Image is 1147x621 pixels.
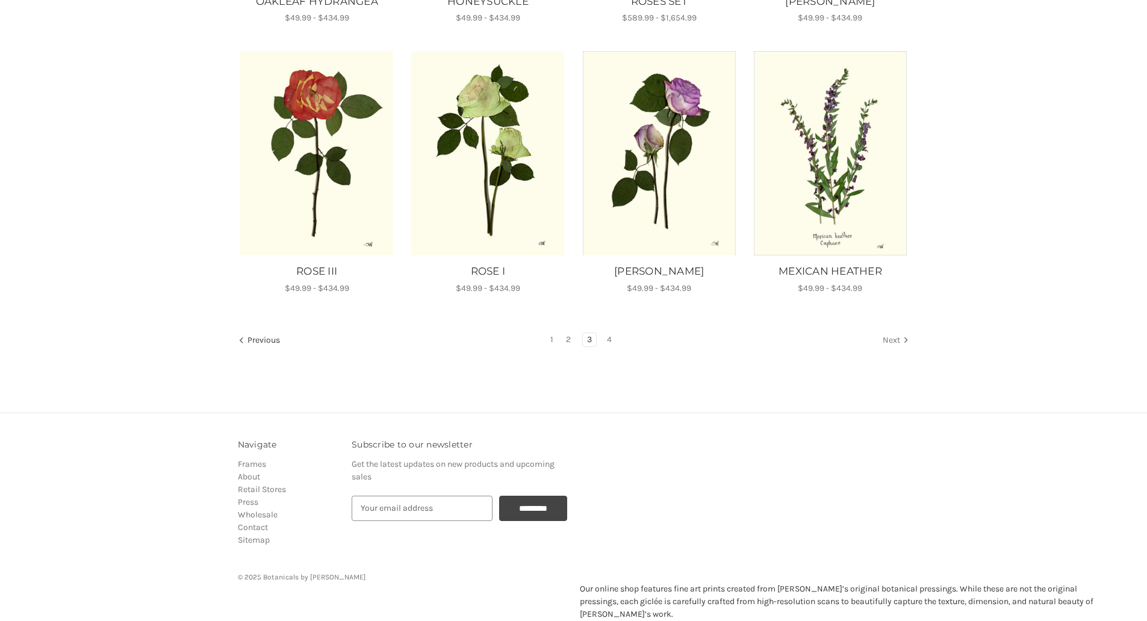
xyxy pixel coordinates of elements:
[238,497,258,507] a: Press
[751,264,909,279] a: MEXICAN HEATHER, Price range from $49.99 to $434.99
[240,51,394,255] a: ROSE III, Price range from $49.99 to $434.99
[285,13,349,23] span: $49.99 - $434.99
[238,510,278,520] a: Wholesale
[238,332,910,349] nav: pagination
[798,283,862,293] span: $49.99 - $434.99
[580,582,1117,620] p: Our online shop features fine art prints created from [PERSON_NAME]’s original botanical pressing...
[603,333,616,346] a: Page 4 of 4
[238,264,396,279] a: ROSE III, Price range from $49.99 to $434.99
[238,459,266,469] a: Frames
[238,472,260,482] a: About
[352,438,567,451] h3: Subscribe to our newsletter
[456,13,520,23] span: $49.99 - $434.99
[352,458,567,483] p: Get the latest updates on new products and upcoming sales
[238,535,270,545] a: Sitemap
[562,333,575,346] a: Page 2 of 4
[240,51,394,255] img: Unframed
[238,572,910,582] p: © 2025 Botanicals by [PERSON_NAME]
[411,51,565,255] a: ROSE I, Price range from $49.99 to $434.99
[627,283,691,293] span: $49.99 - $434.99
[622,13,697,23] span: $589.99 - $1,654.99
[411,51,565,255] img: Unframed
[352,496,493,521] input: Your email address
[753,51,907,255] a: MEXICAN HEATHER, Price range from $49.99 to $434.99
[456,283,520,293] span: $49.99 - $434.99
[878,333,909,349] a: Next
[546,333,558,346] a: Page 1 of 4
[582,51,736,255] a: ROSE II, Price range from $49.99 to $434.99
[582,51,736,255] img: Unframed
[238,484,286,495] a: Retail Stores
[409,264,567,279] a: ROSE I, Price range from $49.99 to $434.99
[583,333,596,346] a: Page 3 of 4
[753,51,907,255] img: Unframed
[285,283,349,293] span: $49.99 - $434.99
[238,333,284,349] a: Previous
[798,13,862,23] span: $49.99 - $434.99
[238,438,340,451] h3: Navigate
[580,264,738,279] a: ROSE II, Price range from $49.99 to $434.99
[238,522,268,532] a: Contact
